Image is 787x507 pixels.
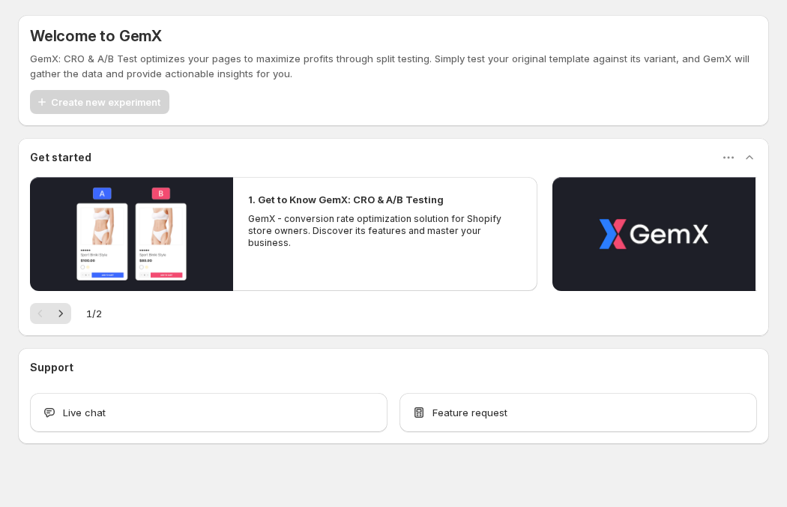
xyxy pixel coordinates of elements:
[30,360,73,375] h3: Support
[432,405,507,420] span: Feature request
[248,213,522,249] p: GemX - conversion rate optimization solution for Shopify store owners. Discover its features and ...
[30,177,233,291] button: Play video
[30,303,71,324] nav: Pagination
[86,306,102,321] span: 1 / 2
[30,150,91,165] h3: Get started
[30,27,162,45] h5: Welcome to GemX
[30,51,757,81] p: GemX: CRO & A/B Test optimizes your pages to maximize profits through split testing. Simply test ...
[63,405,106,420] span: Live chat
[50,303,71,324] button: Next
[248,192,444,207] h2: 1. Get to Know GemX: CRO & A/B Testing
[552,177,756,291] button: Play video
